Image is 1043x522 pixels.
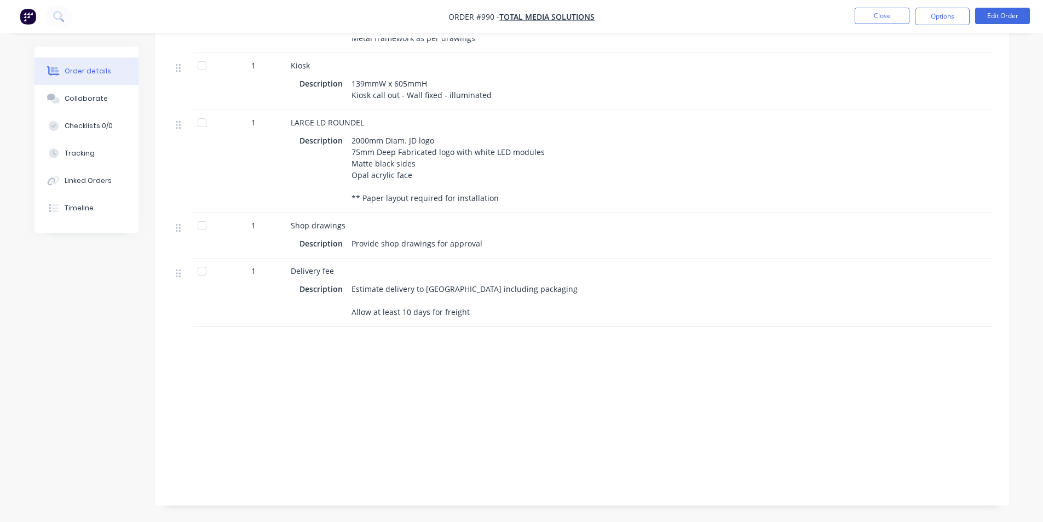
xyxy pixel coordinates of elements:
div: Estimate delivery to [GEOGRAPHIC_DATA] including packaging Allow at least 10 days for freight [347,281,582,320]
div: 139mmW x 605mmH Kiosk call out - Wall fixed - illuminated [347,76,496,103]
button: Linked Orders [34,167,139,194]
div: Order details [65,66,111,76]
div: Linked Orders [65,176,112,186]
span: Order #990 - [448,12,499,22]
button: Order details [34,58,139,85]
div: Provide shop drawings for approval [347,236,487,251]
button: Collaborate [34,85,139,112]
button: Timeline [34,194,139,222]
div: Collaborate [65,94,108,104]
div: 2000mm Diam. JD logo 75mm Deep Fabricated logo with white LED modules Matte black sides Opal acry... [347,133,549,206]
span: LARGE LD ROUNDEL [291,117,364,128]
img: Factory [20,8,36,25]
span: 1 [251,60,256,71]
button: Options [915,8,970,25]
button: Close [855,8,909,24]
span: Delivery fee [291,266,334,276]
div: Tracking [65,148,95,158]
span: 1 [251,220,256,231]
button: Tracking [34,140,139,167]
button: Edit Order [975,8,1030,24]
span: 1 [251,265,256,277]
span: Kiosk [291,60,310,71]
div: Checklists 0/0 [65,121,113,131]
a: Total Media Solutions [499,12,595,22]
div: Timeline [65,203,94,213]
span: Shop drawings [291,220,345,231]
div: Description [299,281,347,297]
span: 1 [251,117,256,128]
div: Description [299,133,347,148]
button: Checklists 0/0 [34,112,139,140]
div: Description [299,76,347,91]
div: Description [299,236,347,251]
